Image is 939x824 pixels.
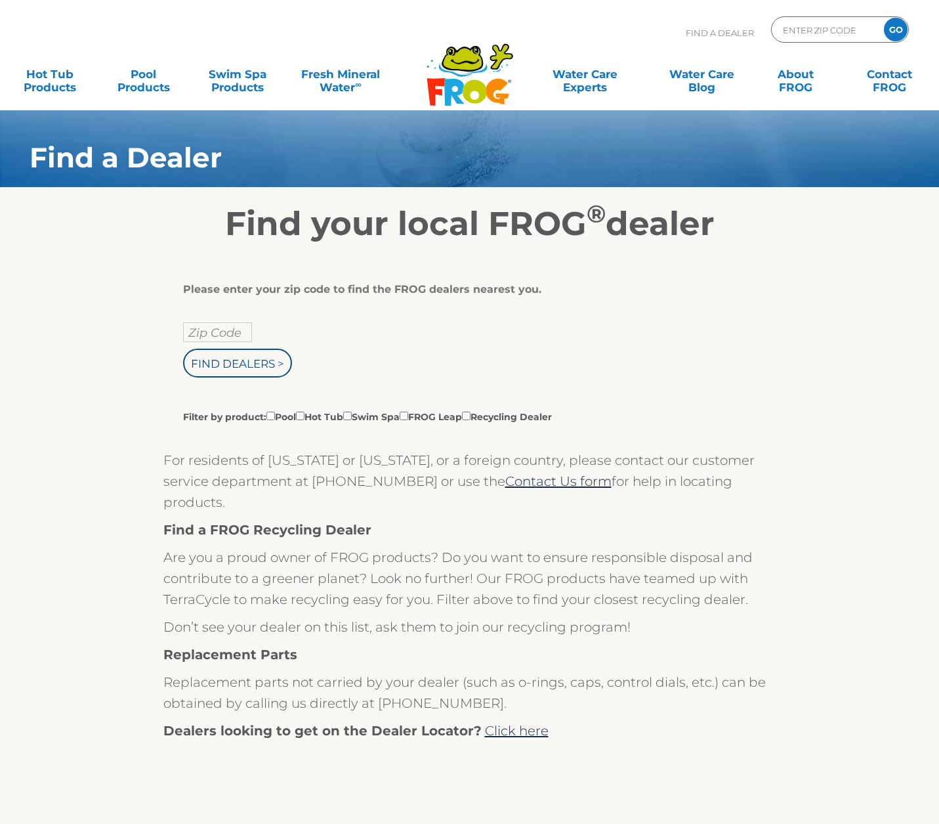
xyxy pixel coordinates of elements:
[163,723,482,739] strong: Dealers looking to get on the Dealer Locator?
[505,473,612,489] a: Contact Us form
[201,61,274,87] a: Swim SpaProducts
[686,16,754,49] p: Find A Dealer
[759,61,832,87] a: AboutFROG
[266,412,275,420] input: Filter by product:PoolHot TubSwim SpaFROG LeapRecycling Dealer
[400,412,408,420] input: Filter by product:PoolHot TubSwim SpaFROG LeapRecycling Dealer
[183,283,747,296] div: Please enter your zip code to find the FROG dealers nearest you.
[462,412,470,420] input: Filter by product:PoolHot TubSwim SpaFROG LeapRecycling Dealer
[343,412,352,420] input: Filter by product:PoolHot TubSwim SpaFROG LeapRecycling Dealer
[587,199,606,228] sup: ®
[183,349,292,378] input: Find Dealers >
[163,617,776,638] p: Don’t see your dealer on this list, ask them to join our recycling program!
[355,79,361,89] sup: ∞
[10,204,929,244] h2: Find your local FROG dealer
[526,61,644,87] a: Water CareExperts
[13,61,86,87] a: Hot TubProducts
[30,142,837,173] h1: Find a Dealer
[163,450,776,513] p: For residents of [US_STATE] or [US_STATE], or a foreign country, please contact our customer serv...
[163,547,776,610] p: Are you a proud owner of FROG products? Do you want to ensure responsible disposal and contribute...
[853,61,926,87] a: ContactFROG
[107,61,180,87] a: PoolProducts
[419,26,520,106] img: Frog Products Logo
[183,409,552,423] label: Filter by product: Pool Hot Tub Swim Spa FROG Leap Recycling Dealer
[884,18,908,41] input: GO
[295,61,386,87] a: Fresh MineralWater∞
[163,672,776,714] p: Replacement parts not carried by your dealer (such as o-rings, caps, control dials, etc.) can be ...
[296,412,304,420] input: Filter by product:PoolHot TubSwim SpaFROG LeapRecycling Dealer
[665,61,738,87] a: Water CareBlog
[485,723,549,739] a: Click here
[163,522,371,538] strong: Find a FROG Recycling Dealer
[163,647,297,662] strong: Replacement Parts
